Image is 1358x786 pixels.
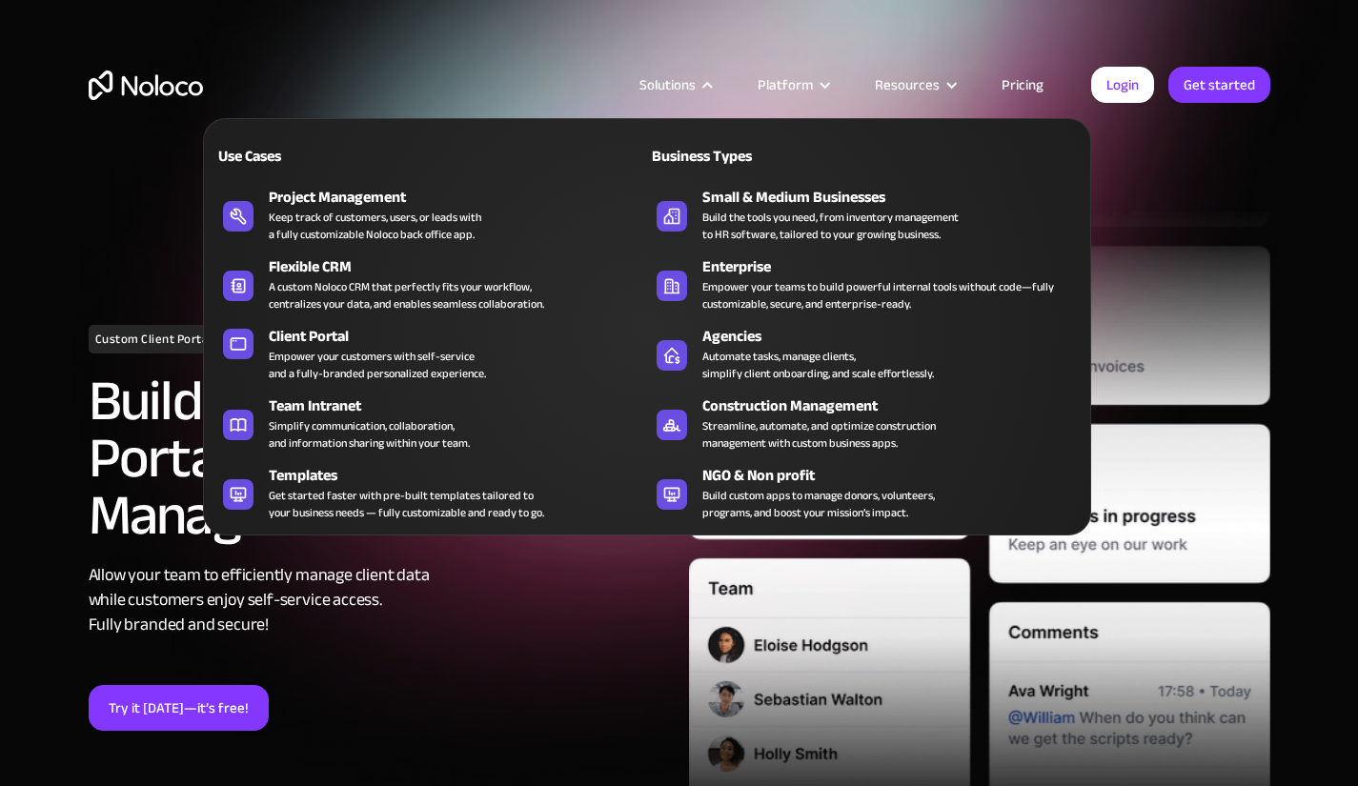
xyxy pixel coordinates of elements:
a: Team IntranetSimplify communication, collaboration,and information sharing within your team. [213,391,647,455]
a: home [89,71,203,100]
h2: Build a Custom Client Portal for Seamless Client Management [89,373,670,544]
div: Get started faster with pre-built templates tailored to your business needs — fully customizable ... [269,487,544,521]
div: Client Portal [269,325,656,348]
a: NGO & Non profitBuild custom apps to manage donors, volunteers,programs, and boost your mission’s... [647,460,1081,525]
a: Flexible CRMA custom Noloco CRM that perfectly fits your workflow,centralizes your data, and enab... [213,252,647,316]
a: TemplatesGet started faster with pre-built templates tailored toyour business needs — fully custo... [213,460,647,525]
a: AgenciesAutomate tasks, manage clients,simplify client onboarding, and scale effortlessly. [647,321,1081,386]
a: Business Types [647,133,1081,177]
div: Project Management [269,186,656,209]
h1: Custom Client Portal Builder [89,325,264,353]
div: Simplify communication, collaboration, and information sharing within your team. [269,417,470,452]
div: Enterprise [702,255,1089,278]
a: Login [1091,67,1154,103]
div: Solutions [639,72,696,97]
div: Resources [851,72,978,97]
a: Project ManagementKeep track of customers, users, or leads witha fully customizable Noloco back o... [213,182,647,247]
div: Business Types [647,145,856,168]
a: Small & Medium BusinessesBuild the tools you need, from inventory managementto HR software, tailo... [647,182,1081,247]
nav: Solutions [203,91,1091,535]
div: Allow your team to efficiently manage client data while customers enjoy self-service access. Full... [89,563,670,637]
a: Use Cases [213,133,647,177]
div: Solutions [616,72,734,97]
div: Flexible CRM [269,255,656,278]
div: Automate tasks, manage clients, simplify client onboarding, and scale effortlessly. [702,348,934,382]
div: Platform [734,72,851,97]
div: Platform [758,72,813,97]
div: Streamline, automate, and optimize construction management with custom business apps. [702,417,936,452]
div: Keep track of customers, users, or leads with a fully customizable Noloco back office app. [269,209,481,243]
div: Construction Management [702,394,1089,417]
div: Small & Medium Businesses [702,186,1089,209]
a: Construction ManagementStreamline, automate, and optimize constructionmanagement with custom busi... [647,391,1081,455]
div: Templates [269,464,656,487]
div: Resources [875,72,940,97]
div: Team Intranet [269,394,656,417]
div: NGO & Non profit [702,464,1089,487]
div: Build custom apps to manage donors, volunteers, programs, and boost your mission’s impact. [702,487,935,521]
a: Get started [1168,67,1270,103]
div: Empower your customers with self-service and a fully-branded personalized experience. [269,348,486,382]
a: Try it [DATE]—it’s free! [89,685,269,731]
div: Agencies [702,325,1089,348]
a: Client PortalEmpower your customers with self-serviceand a fully-branded personalized experience. [213,321,647,386]
div: Build the tools you need, from inventory management to HR software, tailored to your growing busi... [702,209,959,243]
a: EnterpriseEmpower your teams to build powerful internal tools without code—fully customizable, se... [647,252,1081,316]
div: A custom Noloco CRM that perfectly fits your workflow, centralizes your data, and enables seamles... [269,278,544,312]
div: Use Cases [213,145,422,168]
div: Empower your teams to build powerful internal tools without code—fully customizable, secure, and ... [702,278,1071,312]
a: Pricing [978,72,1067,97]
